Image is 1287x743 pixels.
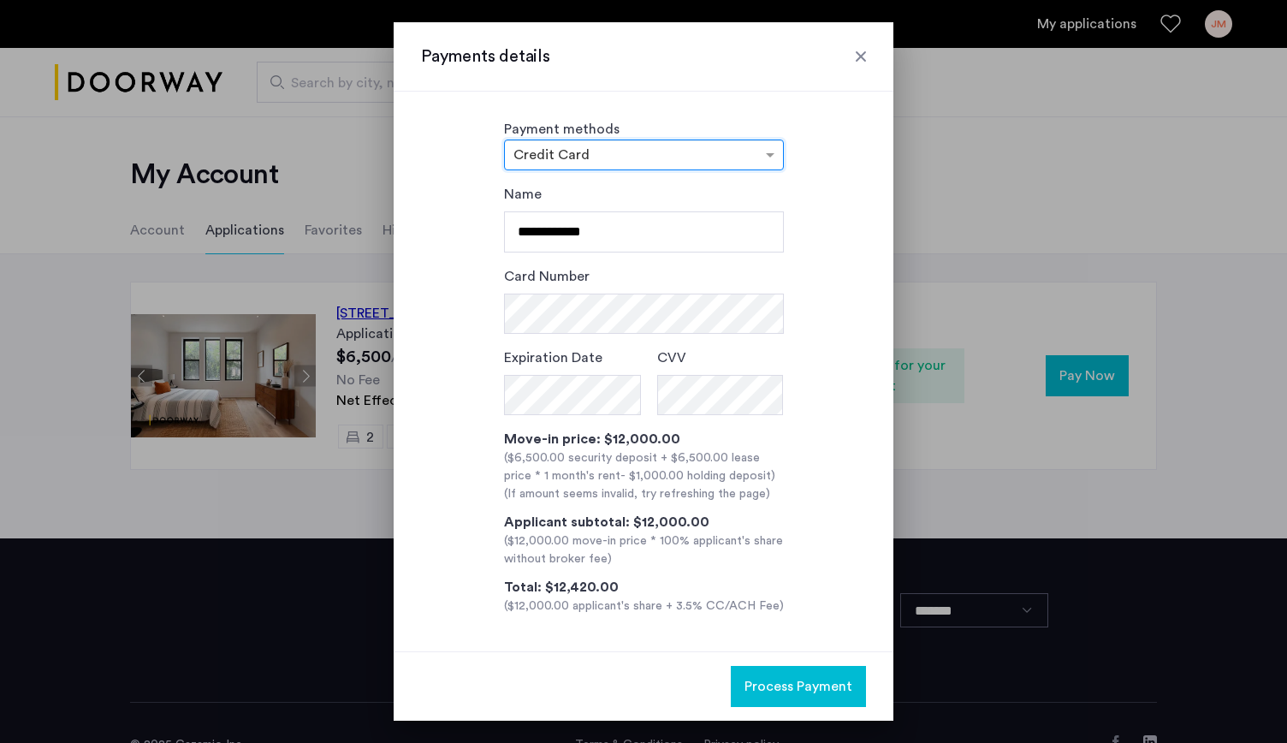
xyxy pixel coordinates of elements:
label: Expiration Date [504,348,602,368]
span: - $1,000.00 holding deposit [620,470,771,482]
div: Move-in price: $12,000.00 [504,429,784,449]
span: Total: $12,420.00 [504,580,619,594]
label: Card Number [504,266,590,287]
label: Payment methods [504,122,620,136]
div: Applicant subtotal: $12,000.00 [504,512,784,532]
div: ($12,000.00 move-in price * 100% applicant's share without broker fee) [504,532,784,568]
div: ($12,000.00 applicant's share + 3.5% CC/ACH Fee) [504,597,784,615]
span: Process Payment [744,676,852,697]
label: Name [504,184,542,205]
div: (If amount seems invalid, try refreshing the page) [504,485,784,503]
button: button [731,666,866,707]
label: CVV [657,348,686,368]
div: ($6,500.00 security deposit + $6,500.00 lease price * 1 month's rent ) [504,449,784,485]
h3: Payments details [421,45,866,68]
